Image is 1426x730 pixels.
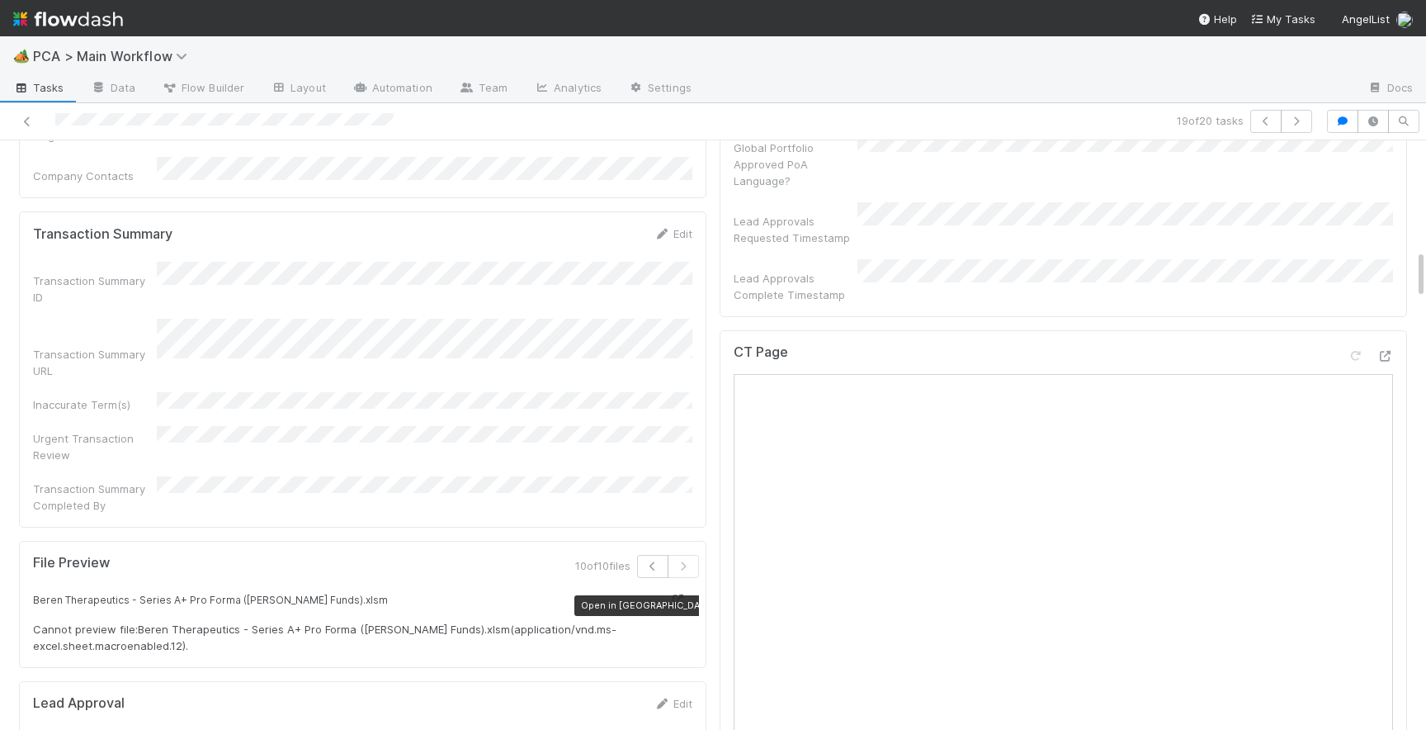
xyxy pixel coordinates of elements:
[654,697,692,710] a: Edit
[33,168,157,184] div: Company Contacts
[13,5,123,33] img: logo-inverted-e16ddd16eac7371096b0.svg
[575,557,630,574] span: 10 of 10 files
[162,79,244,96] span: Flow Builder
[734,213,857,246] div: Lead Approvals Requested Timestamp
[734,140,857,189] div: Global Portfolio Approved PoA Language?
[33,695,125,712] h5: Lead Approval
[149,76,257,102] a: Flow Builder
[339,76,446,102] a: Automation
[33,346,157,379] div: Transaction Summary URL
[33,481,157,514] div: Transaction Summary Completed By
[33,555,110,571] h5: File Preview
[13,49,30,63] span: 🏕️
[1250,12,1315,26] span: My Tasks
[1342,12,1390,26] span: AngelList
[33,430,157,463] div: Urgent Transaction Review
[446,76,521,102] a: Team
[33,621,686,654] div: Cannot preview file: Beren Therapeutics - Series A+ Pro Forma ([PERSON_NAME] Funds).xlsm ( applic...
[33,594,388,606] small: Beren Therapeutics - Series A+ Pro Forma ([PERSON_NAME] Funds).xlsm
[33,48,196,64] span: PCA > Main Workflow
[33,396,157,413] div: Inaccurate Term(s)
[521,76,615,102] a: Analytics
[1396,12,1413,28] img: avatar_ba0ef937-97b0-4cb1-a734-c46f876909ef.png
[654,227,692,240] a: Edit
[1250,11,1315,27] a: My Tasks
[257,76,339,102] a: Layout
[1197,11,1237,27] div: Help
[734,344,788,361] h5: CT Page
[78,76,149,102] a: Data
[33,226,172,243] h5: Transaction Summary
[13,79,64,96] span: Tasks
[33,273,157,306] div: Transaction Summary ID
[1354,76,1426,102] a: Docs
[1177,112,1244,129] span: 19 of 20 tasks
[734,270,857,303] div: Lead Approvals Complete Timestamp
[615,76,705,102] a: Settings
